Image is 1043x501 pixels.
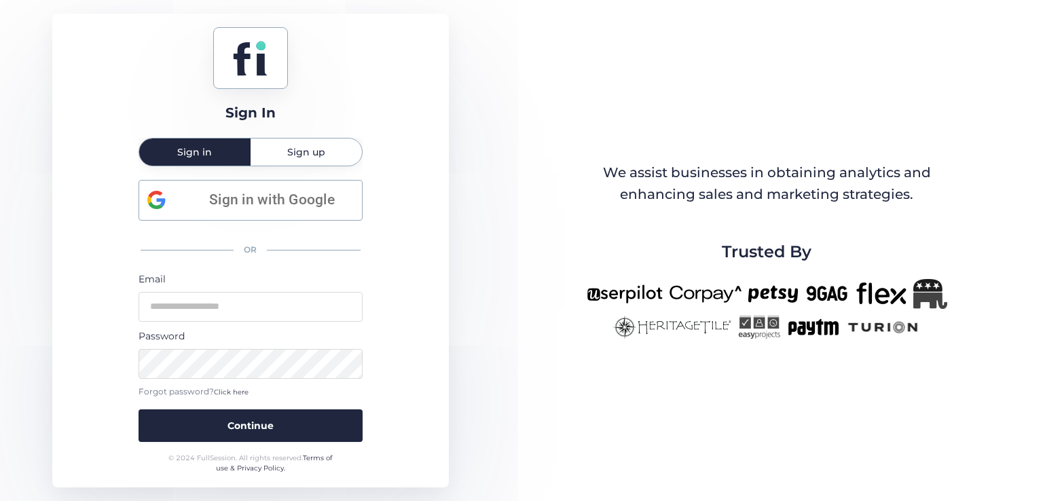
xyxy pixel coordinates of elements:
[670,279,742,309] img: corpay-new.png
[722,239,811,265] span: Trusted By
[587,162,946,205] div: We assist businesses in obtaining analytics and enhancing sales and marketing strategies.
[913,279,947,309] img: Republicanlogo-bw.png
[139,272,363,286] div: Email
[139,409,363,442] button: Continue
[287,147,325,157] span: Sign up
[162,453,338,474] div: © 2024 FullSession. All rights reserved.
[190,189,354,211] span: Sign in with Google
[846,316,920,339] img: turion-new.png
[787,316,839,339] img: paytm-new.png
[214,388,249,396] span: Click here
[613,316,731,339] img: heritagetile-new.png
[139,329,363,344] div: Password
[177,147,212,157] span: Sign in
[738,316,780,339] img: easyprojects-new.png
[587,279,663,309] img: userpilot-new.png
[225,103,276,124] div: Sign In
[856,279,907,309] img: flex-new.png
[805,279,849,309] img: 9gag-new.png
[227,418,274,433] span: Continue
[748,279,798,309] img: petsy-new.png
[139,236,363,265] div: OR
[139,386,363,398] div: Forgot password?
